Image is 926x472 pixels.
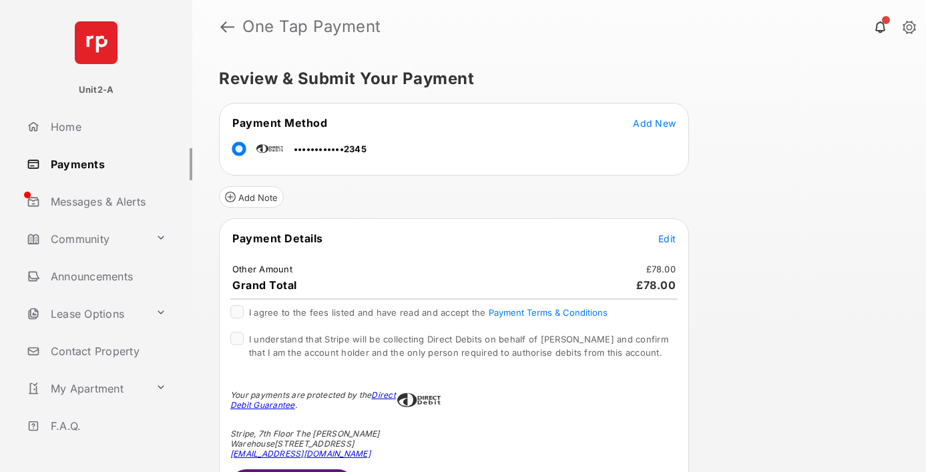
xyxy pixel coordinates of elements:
[232,263,293,275] td: Other Amount
[633,117,676,129] span: Add New
[75,21,118,64] img: svg+xml;base64,PHN2ZyB4bWxucz0iaHR0cDovL3d3dy53My5vcmcvMjAwMC9zdmciIHdpZHRoPSI2NCIgaGVpZ2h0PSI2NC...
[79,83,114,97] p: Unit2-A
[230,429,397,459] div: Stripe, 7th Floor The [PERSON_NAME] Warehouse [STREET_ADDRESS]
[219,186,284,208] button: Add Note
[232,278,297,292] span: Grand Total
[232,232,323,245] span: Payment Details
[230,449,371,459] a: [EMAIL_ADDRESS][DOMAIN_NAME]
[21,410,192,442] a: F.A.Q.
[219,71,889,87] h5: Review & Submit Your Payment
[21,298,150,330] a: Lease Options
[21,148,192,180] a: Payments
[230,390,397,410] div: Your payments are protected by the .
[658,233,676,244] span: Edit
[636,278,676,292] span: £78.00
[658,232,676,245] button: Edit
[21,335,192,367] a: Contact Property
[489,307,608,318] button: I agree to the fees listed and have read and accept the
[646,263,677,275] td: £78.00
[294,144,367,154] span: ••••••••••••2345
[21,373,150,405] a: My Apartment
[21,186,192,218] a: Messages & Alerts
[249,307,608,318] span: I agree to the fees listed and have read and accept the
[633,116,676,130] button: Add New
[21,223,150,255] a: Community
[21,111,192,143] a: Home
[21,260,192,292] a: Announcements
[232,116,327,130] span: Payment Method
[249,334,668,358] span: I understand that Stripe will be collecting Direct Debits on behalf of [PERSON_NAME] and confirm ...
[230,390,396,410] a: Direct Debit Guarantee
[242,19,381,35] strong: One Tap Payment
